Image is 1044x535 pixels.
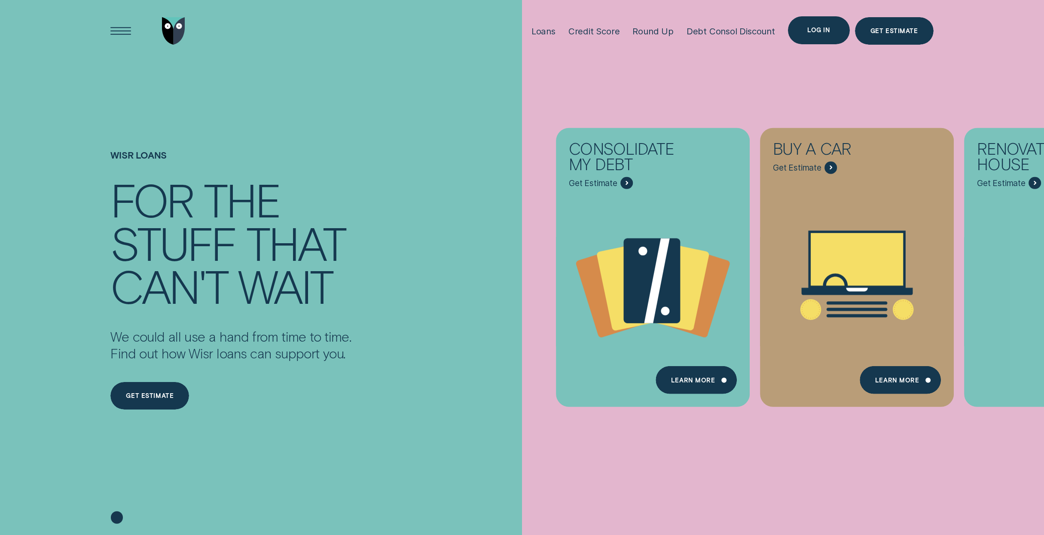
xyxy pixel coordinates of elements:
[569,178,617,188] span: Get Estimate
[531,26,556,37] div: Loans
[110,177,351,307] h4: For the stuff that can't wait
[110,221,235,264] div: stuff
[788,16,850,44] button: Log in
[773,141,897,162] div: Buy a car
[569,141,693,177] div: Consolidate my debt
[807,28,830,33] div: Log in
[687,26,775,37] div: Debt Consol Discount
[568,26,620,37] div: Credit Score
[760,128,954,399] a: Buy a car - Learn more
[110,328,351,361] p: We could all use a hand from time to time. Find out how Wisr loans can support you.
[246,221,345,264] div: that
[556,128,750,399] a: Consolidate my debt - Learn more
[860,366,941,394] a: Learn More
[107,17,135,45] button: Open Menu
[110,150,351,178] h1: Wisr loans
[977,178,1026,188] span: Get Estimate
[632,26,673,37] div: Round Up
[110,382,189,410] a: Get estimate
[204,177,280,220] div: the
[656,366,737,394] a: Learn more
[110,177,192,220] div: For
[238,264,332,307] div: wait
[162,17,185,45] img: Wisr
[855,17,934,45] a: Get Estimate
[773,162,821,173] span: Get Estimate
[110,264,227,307] div: can't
